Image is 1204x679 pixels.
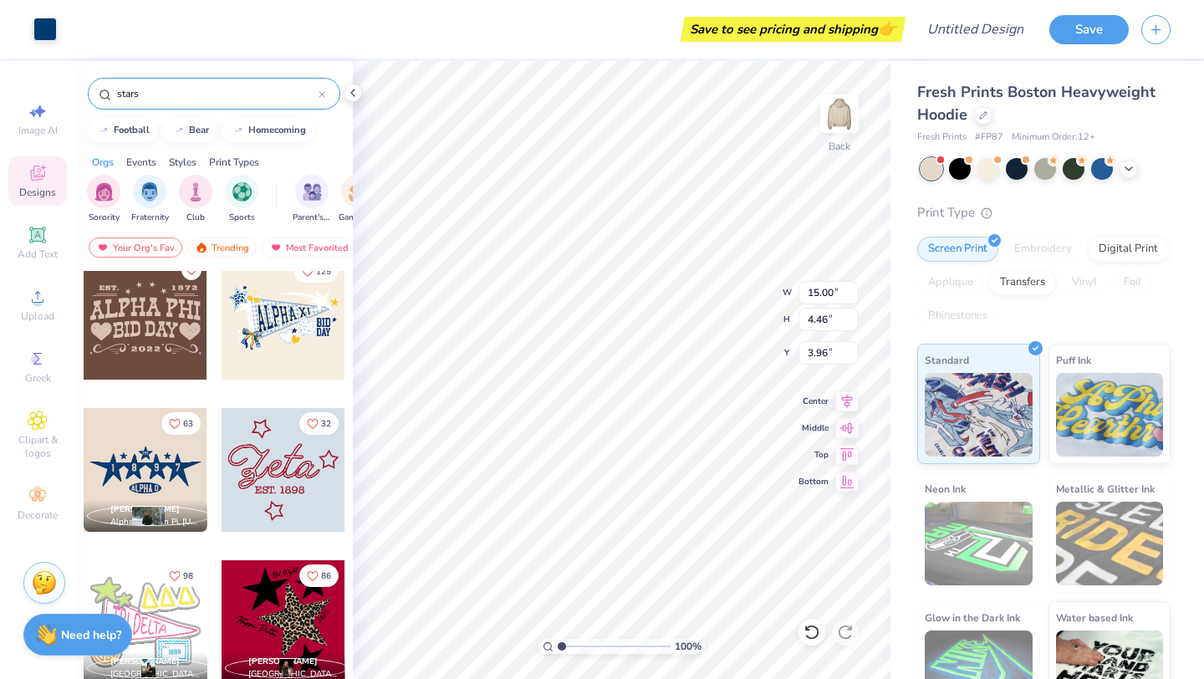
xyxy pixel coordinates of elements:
[87,175,120,224] div: filter for Sorority
[161,564,201,587] button: Like
[131,212,169,224] span: Fraternity
[248,125,306,135] div: homecoming
[675,639,701,654] span: 100 %
[161,412,201,435] button: Like
[1056,351,1091,369] span: Puff Ink
[878,18,896,38] span: 👉
[232,182,252,202] img: Sports Image
[339,212,377,224] span: Game Day
[187,237,257,258] div: Trending
[232,125,245,135] img: trend_line.gif
[110,656,180,667] span: [PERSON_NAME]
[172,125,186,135] img: trend_line.gif
[248,656,318,667] span: [PERSON_NAME]
[975,130,1003,145] span: # FP87
[183,420,193,428] span: 63
[925,609,1020,626] span: Glow in the Dark Ink
[114,125,150,135] div: football
[925,502,1033,585] img: Neon Ink
[917,203,1171,222] div: Print Type
[299,564,339,587] button: Like
[195,242,208,253] img: trending.gif
[115,85,319,102] input: Try "Alpha"
[925,373,1033,457] img: Standard
[21,309,54,323] span: Upload
[163,118,217,143] button: bear
[229,212,255,224] span: Sports
[225,175,258,224] button: filter button
[798,476,829,488] span: Bottom
[131,175,169,224] button: filter button
[685,17,901,42] div: Save to see pricing and shipping
[989,270,1056,295] div: Transfers
[18,124,58,137] span: Image AI
[1012,130,1095,145] span: Minimum Order: 12 +
[321,420,331,428] span: 32
[349,182,368,202] img: Game Day Image
[339,175,377,224] div: filter for Game Day
[262,237,356,258] div: Most Favorited
[126,155,156,170] div: Events
[339,175,377,224] button: filter button
[798,422,829,434] span: Middle
[96,242,110,253] img: most_fav.gif
[1056,373,1164,457] img: Puff Ink
[823,97,856,130] img: Back
[8,433,67,460] span: Clipart & logos
[140,182,159,202] img: Fraternity Image
[917,304,998,329] div: Rhinestones
[1056,609,1133,626] span: Water based Ink
[179,175,212,224] div: filter for Club
[798,396,829,407] span: Center
[89,237,182,258] div: Your Org's Fav
[1088,237,1169,262] div: Digital Print
[917,130,967,145] span: Fresh Prints
[87,175,120,224] button: filter button
[189,125,209,135] div: bear
[25,371,51,385] span: Greek
[1056,480,1155,498] span: Metallic & Glitter Ink
[1049,15,1129,44] button: Save
[183,572,193,580] span: 98
[110,516,201,528] span: Alpha Omicron Pi, [US_STATE] A&M University
[1003,237,1083,262] div: Embroidery
[19,186,56,199] span: Designs
[169,155,196,170] div: Styles
[925,351,969,369] span: Standard
[293,175,331,224] div: filter for Parent's Weekend
[316,268,331,276] span: 125
[269,242,283,253] img: most_fav.gif
[18,248,58,261] span: Add Text
[321,572,331,580] span: 86
[61,627,121,643] strong: Need help?
[110,503,180,515] span: [PERSON_NAME]
[131,175,169,224] div: filter for Fraternity
[97,125,110,135] img: trend_line.gif
[798,449,829,461] span: Top
[294,260,339,283] button: Like
[88,118,157,143] button: football
[18,508,58,522] span: Decorate
[917,270,984,295] div: Applique
[303,182,322,202] img: Parent's Weekend Image
[222,118,314,143] button: homecoming
[186,182,205,202] img: Club Image
[89,212,120,224] span: Sorority
[925,480,966,498] span: Neon Ink
[209,155,259,170] div: Print Types
[1061,270,1108,295] div: Vinyl
[186,212,205,224] span: Club
[1113,270,1152,295] div: Foil
[225,175,258,224] div: filter for Sports
[917,237,998,262] div: Screen Print
[1056,502,1164,585] img: Metallic & Glitter Ink
[829,139,850,154] div: Back
[299,412,339,435] button: Like
[914,13,1037,46] input: Untitled Design
[293,175,331,224] button: filter button
[917,82,1156,125] span: Fresh Prints Boston Heavyweight Hoodie
[293,212,331,224] span: Parent's Weekend
[179,175,212,224] button: filter button
[92,155,114,170] div: Orgs
[94,182,114,202] img: Sorority Image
